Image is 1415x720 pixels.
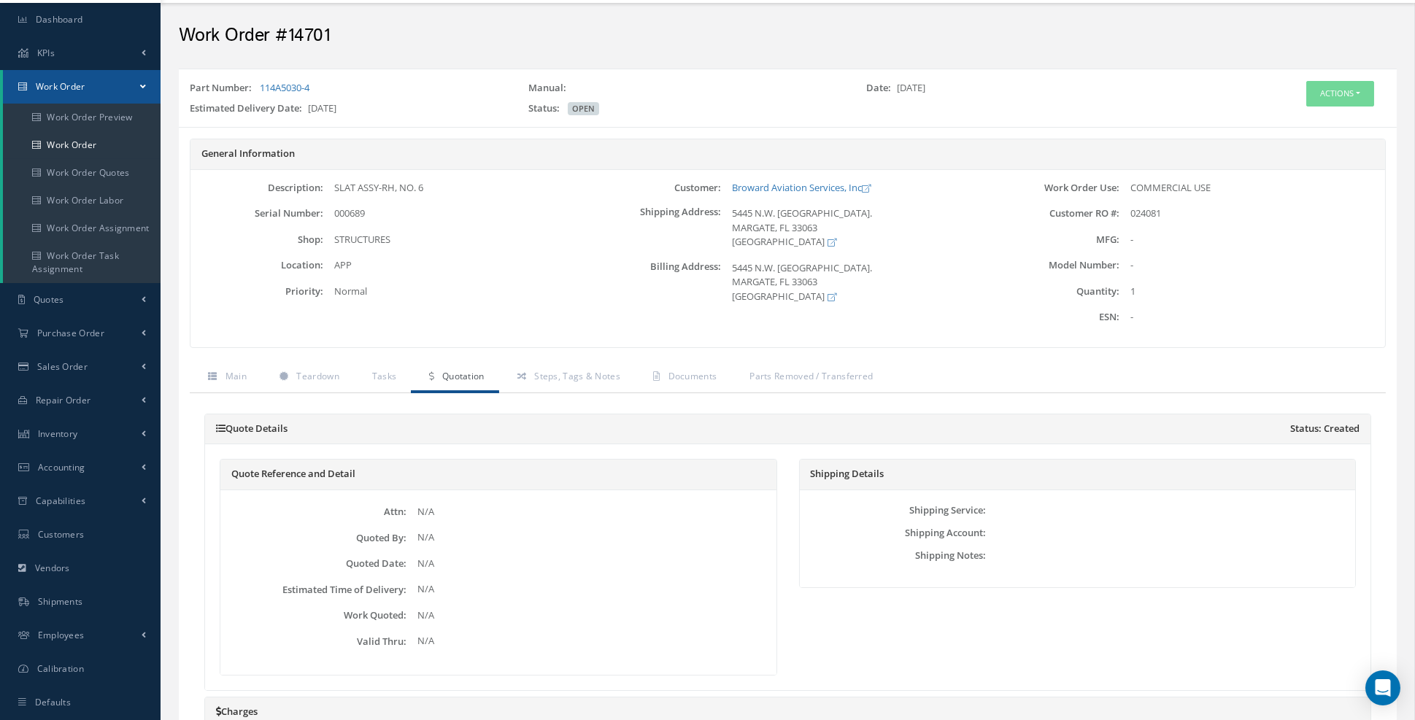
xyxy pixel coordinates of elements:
[987,311,1119,322] label: ESN:
[36,495,86,507] span: Capabilities
[37,360,88,373] span: Sales Order
[38,427,78,440] span: Inventory
[190,182,323,193] label: Description:
[442,370,485,382] span: Quotation
[635,363,731,393] a: Documents
[323,284,589,299] div: Normal
[36,394,91,406] span: Repair Order
[261,363,354,393] a: Teardown
[987,234,1119,245] label: MFG:
[407,505,773,519] div: N/A
[407,557,773,571] div: N/A
[225,370,247,382] span: Main
[1130,206,1161,220] span: 024081
[35,562,70,574] span: Vendors
[190,260,323,271] label: Location:
[1119,258,1385,273] div: -
[190,208,323,219] label: Serial Number:
[224,584,407,595] label: Estimated Time of Delivery:
[37,662,84,675] span: Calibration
[37,327,104,339] span: Purchase Order
[589,182,722,193] label: Customer:
[733,181,871,194] a: Broward Aviation Services, Inc
[855,81,1194,101] div: [DATE]
[36,80,85,93] span: Work Order
[803,505,987,516] label: Shipping Service:
[201,148,1374,160] h5: General Information
[224,533,407,543] label: Quoted By:
[190,81,258,96] label: Part Number:
[668,370,717,382] span: Documents
[323,181,589,196] div: SLAT ASSY-RH, NO. 6
[3,104,161,131] a: Work Order Preview
[407,634,773,649] div: N/A
[372,370,397,382] span: Tasks
[38,528,85,541] span: Customers
[722,261,987,304] div: 5445 N.W. [GEOGRAPHIC_DATA]. MARGATE, FL 33063 [GEOGRAPHIC_DATA]
[231,468,766,480] h5: Quote Reference and Detail
[1119,310,1385,325] div: -
[216,422,288,435] a: Quote Details
[334,206,365,220] span: 000689
[528,81,572,96] label: Manual:
[803,527,987,538] label: Shipping Account:
[38,461,85,473] span: Accounting
[224,558,407,569] label: Quoted Date:
[987,208,1119,219] label: Customer RO #:
[36,13,83,26] span: Dashboard
[38,595,83,608] span: Shipments
[37,47,55,59] span: KPIs
[987,260,1119,271] label: Model Number:
[3,131,161,159] a: Work Order
[3,70,161,104] a: Work Order
[722,206,987,249] div: 5445 N.W. [GEOGRAPHIC_DATA]. MARGATE, FL 33063 [GEOGRAPHIC_DATA]
[296,370,339,382] span: Teardown
[3,159,161,187] a: Work Order Quotes
[1365,670,1400,705] div: Open Intercom Messenger
[987,286,1119,297] label: Quantity:
[407,608,773,623] div: N/A
[34,293,64,306] span: Quotes
[528,101,566,116] label: Status:
[1119,181,1385,196] div: COMMERCIAL USE
[866,81,897,96] label: Date:
[190,234,323,245] label: Shop:
[38,629,85,641] span: Employees
[499,363,635,393] a: Steps, Tags & Notes
[35,696,71,708] span: Defaults
[3,187,161,214] a: Work Order Labor
[589,206,722,249] label: Shipping Address:
[1306,81,1374,107] button: Actions
[811,468,1345,480] h5: Shipping Details
[407,582,773,597] div: N/A
[190,363,261,393] a: Main
[749,370,873,382] span: Parts Removed / Transferred
[224,610,407,621] label: Work Quoted:
[407,530,773,545] div: N/A
[179,25,1397,47] h2: Work Order #14701
[179,101,517,122] div: [DATE]
[323,258,589,273] div: APP
[411,363,498,393] a: Quotation
[1119,233,1385,247] div: -
[1290,423,1360,435] span: Status: Created
[3,242,161,283] a: Work Order Task Assignment
[987,182,1119,193] label: Work Order Use:
[3,214,161,242] a: Work Order Assignment
[224,636,407,647] label: Valid Thru:
[190,286,323,297] label: Priority:
[1119,284,1385,299] div: 1
[260,81,309,94] a: 114A5030-4
[731,363,887,393] a: Parts Removed / Transferred
[568,102,599,115] span: OPEN
[216,705,258,718] a: Charges
[803,550,987,561] label: Shipping Notes:
[589,261,722,304] label: Billing Address:
[534,370,620,382] span: Steps, Tags & Notes
[190,101,308,116] label: Estimated Delivery Date:
[323,233,589,247] div: STRUCTURES
[354,363,412,393] a: Tasks
[224,506,407,517] label: Attn:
